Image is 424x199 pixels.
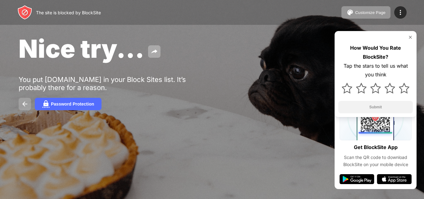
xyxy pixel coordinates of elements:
img: star.svg [356,83,367,93]
span: Nice try... [19,34,144,64]
img: star.svg [399,83,409,93]
img: app-store.svg [377,174,412,184]
div: Get BlockSite App [354,143,398,152]
div: Customize Page [355,10,386,15]
div: Tap the stars to tell us what you think [338,61,413,79]
div: How Would You Rate BlockSite? [338,43,413,61]
img: pallet.svg [346,9,354,16]
div: The site is blocked by BlockSite [36,10,101,15]
button: Password Protection [35,98,101,110]
img: password.svg [42,100,50,108]
button: Submit [338,101,413,113]
img: star.svg [385,83,395,93]
img: share.svg [151,48,158,55]
img: menu-icon.svg [397,9,404,16]
div: Scan the QR code to download BlockSite on your mobile device [340,154,412,168]
div: You put [DOMAIN_NAME] in your Block Sites list. It’s probably there for a reason. [19,75,210,92]
img: google-play.svg [340,174,374,184]
img: star.svg [342,83,352,93]
img: header-logo.svg [17,5,32,20]
div: Password Protection [51,102,94,106]
img: back.svg [21,100,29,108]
button: Customize Page [341,6,390,19]
img: rate-us-close.svg [408,35,413,40]
img: star.svg [370,83,381,93]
